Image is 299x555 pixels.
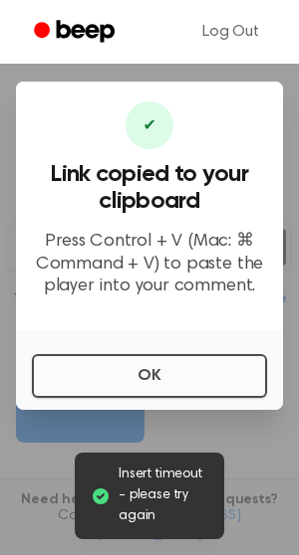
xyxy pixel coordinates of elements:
h3: Link copied to your clipboard [32,161,267,215]
a: Beep [20,13,133,52]
span: Insert timeout - please try again [119,464,208,527]
button: OK [32,354,267,398]
div: ✔ [126,101,173,149]
a: Log Out [182,8,279,56]
p: Press Control + V (Mac: ⌘ Command + V) to paste the player into your comment. [32,231,267,298]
